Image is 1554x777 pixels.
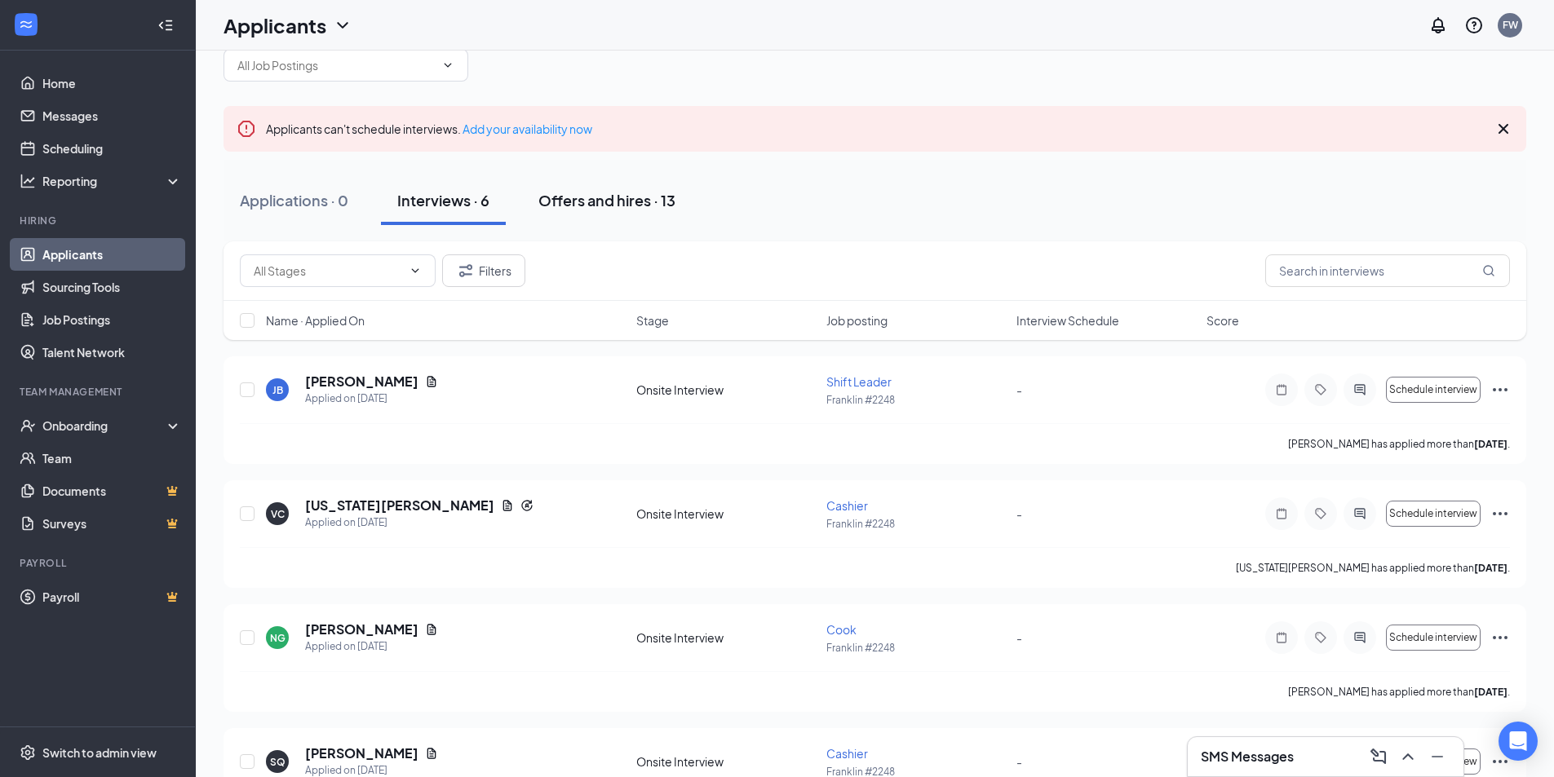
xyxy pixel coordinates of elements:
[1311,383,1330,396] svg: Tag
[305,638,438,655] div: Applied on [DATE]
[1424,744,1450,770] button: Minimize
[20,744,36,761] svg: Settings
[409,264,422,277] svg: ChevronDown
[305,620,418,638] h5: [PERSON_NAME]
[20,173,36,189] svg: Analysis
[1272,507,1291,520] svg: Note
[42,99,182,132] a: Messages
[397,190,489,210] div: Interviews · 6
[1494,119,1513,139] svg: Cross
[826,517,1007,531] p: Franklin #2248
[1288,437,1510,451] p: [PERSON_NAME] has applied more than .
[1016,312,1119,329] span: Interview Schedule
[305,514,533,531] div: Applied on [DATE]
[305,373,418,391] h5: [PERSON_NAME]
[1482,264,1495,277] svg: MagnifyingGlass
[237,56,435,74] input: All Job Postings
[636,382,817,398] div: Onsite Interview
[1350,383,1370,396] svg: ActiveChat
[42,417,168,434] div: Onboarding
[1272,631,1291,644] svg: Note
[272,383,283,397] div: JB
[1201,748,1294,766] h3: SMS Messages
[456,261,476,280] svg: Filter
[1386,625,1481,651] button: Schedule interview
[1490,504,1510,523] svg: Ellipses
[1428,15,1448,35] svg: Notifications
[42,744,157,761] div: Switch to admin view
[42,132,182,165] a: Scheduling
[538,190,675,210] div: Offers and hires · 13
[520,499,533,512] svg: Reapply
[1389,384,1477,395] span: Schedule interview
[1265,254,1510,287] input: Search in interviews
[463,121,592,136] a: Add your availability now
[1016,754,1022,769] span: -
[1311,507,1330,520] svg: Tag
[441,59,454,72] svg: ChevronDown
[1503,18,1518,32] div: FW
[42,303,182,336] a: Job Postings
[826,312,888,329] span: Job posting
[271,507,285,521] div: VC
[42,271,182,303] a: Sourcing Tools
[1474,438,1508,450] b: [DATE]
[1016,630,1022,645] span: -
[826,498,868,513] span: Cashier
[1206,312,1239,329] span: Score
[1428,747,1447,766] svg: Minimize
[18,16,34,33] svg: WorkstreamLogo
[1474,686,1508,698] b: [DATE]
[1398,747,1418,766] svg: ChevronUp
[501,499,514,512] svg: Document
[636,753,817,770] div: Onsite Interview
[1350,507,1370,520] svg: ActiveChat
[42,238,182,271] a: Applicants
[270,755,286,769] div: SQ
[826,393,1007,407] p: Franklin #2248
[42,581,182,613] a: PayrollCrown
[42,173,183,189] div: Reporting
[266,121,592,136] span: Applicants can't schedule interviews.
[240,190,348,210] div: Applications · 0
[237,119,256,139] svg: Error
[42,475,182,507] a: DocumentsCrown
[636,312,669,329] span: Stage
[1386,377,1481,403] button: Schedule interview
[224,11,326,39] h1: Applicants
[1464,15,1484,35] svg: QuestionInfo
[1499,722,1538,761] div: Open Intercom Messenger
[1490,380,1510,400] svg: Ellipses
[42,336,182,369] a: Talent Network
[826,641,1007,655] p: Franklin #2248
[1288,685,1510,699] p: [PERSON_NAME] has applied more than .
[1490,752,1510,771] svg: Ellipses
[305,744,418,762] h5: [PERSON_NAME]
[1386,501,1481,527] button: Schedule interview
[826,622,857,637] span: Cook
[1366,744,1392,770] button: ComposeMessage
[425,623,438,636] svg: Document
[270,631,286,645] div: NG
[1272,383,1291,396] svg: Note
[1474,562,1508,574] b: [DATE]
[42,67,182,99] a: Home
[1016,382,1022,397] span: -
[42,507,182,540] a: SurveysCrown
[305,497,494,514] h5: [US_STATE][PERSON_NAME]
[1236,561,1510,575] p: [US_STATE][PERSON_NAME] has applied more than .
[42,442,182,475] a: Team
[636,505,817,522] div: Onsite Interview
[826,374,892,389] span: Shift Leader
[266,312,365,329] span: Name · Applied On
[20,556,179,570] div: Payroll
[1311,631,1330,644] svg: Tag
[425,747,438,760] svg: Document
[1490,628,1510,647] svg: Ellipses
[20,214,179,227] div: Hiring
[1369,747,1388,766] svg: ComposeMessage
[305,391,438,407] div: Applied on [DATE]
[20,417,36,434] svg: UserCheck
[442,254,525,287] button: Filter Filters
[254,262,402,280] input: All Stages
